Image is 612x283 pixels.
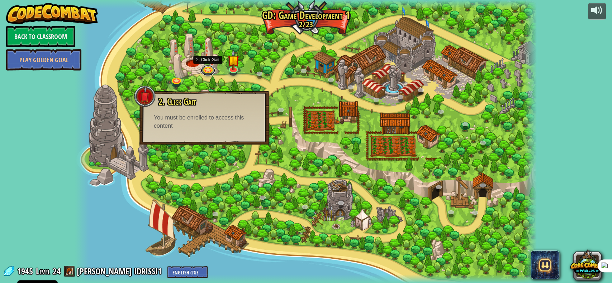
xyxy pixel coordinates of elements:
[6,26,75,47] a: Back to Classroom
[588,3,606,20] button: Adjust volume
[6,49,81,70] a: Play Golden Goal
[36,265,50,277] span: Level
[227,50,239,70] img: level-banner-started.png
[53,265,61,277] span: 24
[17,265,35,277] span: 1945
[6,3,98,24] img: CodeCombat - Learn how to code by playing a game
[77,265,164,277] a: [PERSON_NAME] IDRISSI1
[158,96,196,108] span: 2. Click Gait
[154,114,255,130] div: You must be enrolled to access this content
